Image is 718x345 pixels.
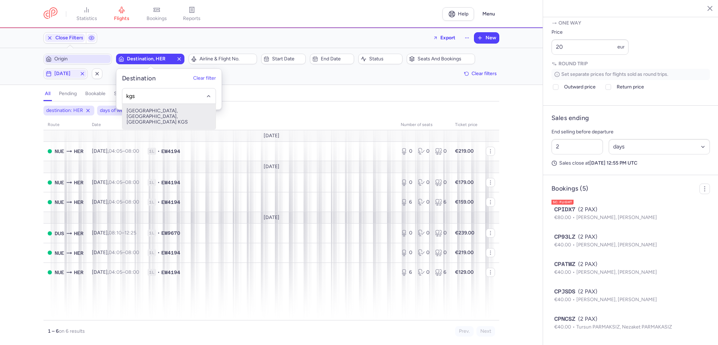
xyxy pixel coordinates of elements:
button: CP93LZ(2 PAX)€40.00[PERSON_NAME], [PERSON_NAME] [554,233,707,249]
div: 0 [435,179,447,186]
time: 04:05 [109,269,122,275]
button: New [474,33,499,43]
span: on 6 results [59,328,85,334]
p: Set separate prices for flights sold as round trips. [551,69,710,80]
span: 1L [148,230,156,237]
span: [DATE] [264,164,279,170]
span: [PERSON_NAME], [PERSON_NAME] [576,269,657,275]
span: – [109,199,139,205]
span: EW4194 [161,199,180,206]
button: CPIDX7(2 PAX)€80.00[PERSON_NAME], [PERSON_NAME] [554,205,707,221]
div: 0 [435,249,447,256]
strong: €219.00 [455,250,474,256]
button: Seats and bookings [407,54,475,64]
span: NUE [55,179,64,186]
div: (2 PAX) [554,287,707,296]
span: Seats and bookings [418,56,473,62]
span: Status [369,56,400,62]
th: date [88,120,143,130]
div: 6 [435,199,447,206]
th: number of seats [397,120,451,130]
span: CPIDX7 [554,205,575,214]
div: 0 [401,249,412,256]
span: HER [74,147,83,155]
button: Start date [261,54,305,64]
button: Origin [43,54,112,64]
span: • [157,148,160,155]
span: [DATE], [92,230,136,236]
p: Round trip [551,60,710,67]
span: €80.00 [554,214,576,220]
time: 04:05 [109,148,122,154]
span: EW4194 [161,269,180,276]
div: 0 [435,148,447,155]
h4: sold out [114,91,132,97]
span: CPATWZ [554,260,575,268]
span: days of week: [DATE] [100,107,147,114]
time: 04:05 [109,250,122,256]
span: 1L [148,269,156,276]
div: (2 PAX) [554,260,707,268]
span: 1L [148,249,156,256]
button: Status [358,54,402,64]
span: €40.00 [554,269,576,275]
span: [DATE], [92,250,139,256]
span: [DATE], [92,148,139,154]
strong: €219.00 [455,148,474,154]
span: 1L [148,148,156,155]
p: One way [551,20,710,27]
span: EW4194 [161,179,180,186]
h4: pending [59,91,77,97]
time: 08:00 [125,148,139,154]
input: Return price [605,84,611,90]
span: Help [458,11,468,16]
span: €40.00 [554,324,576,330]
span: • [157,249,160,256]
input: --- [551,39,629,55]
input: ## [551,139,603,154]
span: [PERSON_NAME], [PERSON_NAME] [576,242,657,248]
p: Sales close at [551,160,710,166]
div: 0 [418,269,429,276]
span: – [109,250,139,256]
div: 0 [401,148,412,155]
span: Close Filters [55,35,83,41]
span: Clear filters [472,71,497,76]
h4: bookable [85,91,106,97]
p: End selling before departure [551,128,710,136]
h5: Destination [122,74,156,82]
h4: Bookings (5) [551,185,588,193]
h4: all [45,91,50,97]
span: Airline & Flight No. [199,56,255,62]
a: Help [442,7,474,21]
span: [PERSON_NAME], [PERSON_NAME] [576,214,657,220]
time: 04:05 [109,179,122,185]
span: HER [74,268,83,276]
button: CPJSDS(2 PAX)€40.00[PERSON_NAME], [PERSON_NAME] [554,287,707,304]
time: 12:25 [124,230,136,236]
strong: €239.00 [455,230,474,236]
a: reports [174,6,209,22]
span: – [109,230,136,236]
time: 08:00 [125,269,139,275]
button: CPNCSZ(2 PAX)€40.00Tursun PARMAKSIZ, Nezaket PARMAKASIZ [554,315,707,331]
strong: [DATE] 12:55 PM UTC [589,160,637,166]
div: 6 [401,269,412,276]
span: SC: FLIGHT [551,200,574,205]
span: Export [440,35,455,40]
input: Outward price [553,84,558,90]
span: Outward price [564,83,596,91]
span: [DATE], [92,269,139,275]
span: [GEOGRAPHIC_DATA], [GEOGRAPHIC_DATA], [GEOGRAPHIC_DATA] KGS [122,104,216,129]
span: EW9670 [161,230,180,237]
h4: Sales ending [551,114,589,122]
span: • [157,199,160,206]
span: Return price [617,83,644,91]
button: Clear filter [193,75,216,81]
a: statistics [69,6,104,22]
span: Tursun PARMAKSIZ, Nezaket PARMAKASIZ [576,324,672,330]
span: HER [74,230,83,237]
span: [DATE], [92,179,139,185]
div: 0 [418,199,429,206]
span: [DATE] [264,133,279,139]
